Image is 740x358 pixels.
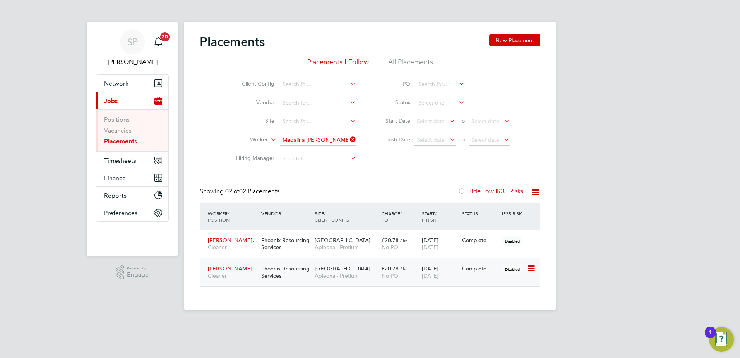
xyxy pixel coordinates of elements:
span: [PERSON_NAME]… [208,265,258,272]
span: 02 Placements [225,188,279,195]
span: / hr [400,266,407,272]
button: New Placement [489,34,540,46]
a: Powered byEngage [116,265,149,280]
div: Start [420,207,460,227]
label: Finish Date [375,136,410,143]
img: fastbook-logo-retina.png [96,229,169,242]
span: 20 [160,32,170,41]
span: £20.78 [382,237,399,244]
span: Powered by [127,265,149,272]
button: Jobs [96,92,168,109]
div: Complete [462,237,498,244]
div: Showing [200,188,281,196]
label: PO [375,80,410,87]
button: Preferences [96,204,168,221]
label: Hide Low IR35 Risks [458,188,523,195]
input: Select one [416,98,465,108]
h2: Placements [200,34,265,50]
a: Placements [104,138,137,145]
div: Complete [462,265,498,272]
a: SP[PERSON_NAME] [96,29,169,67]
span: [GEOGRAPHIC_DATA] [315,237,370,244]
input: Search for... [280,153,356,164]
span: [DATE] [422,272,439,279]
span: Disabled [502,236,523,246]
div: Vendor [259,207,313,220]
span: Timesheets [104,157,136,164]
nav: Main navigation [87,22,178,256]
span: / Client Config [315,210,349,223]
input: Search for... [280,98,356,108]
div: Worker [206,207,259,227]
a: 20 [151,29,166,54]
div: [DATE] [420,261,460,283]
label: Client Config [230,80,274,87]
label: Start Date [375,117,410,124]
span: Disabled [502,264,523,274]
div: Phoenix Resourcing Services [259,233,313,255]
input: Search for... [416,79,465,90]
span: To [457,116,467,126]
span: To [457,134,467,145]
input: Search for... [280,79,356,90]
div: IR35 Risk [500,207,527,220]
span: Network [104,80,128,87]
span: / PO [382,210,402,223]
div: Site [313,207,380,227]
span: [GEOGRAPHIC_DATA] [315,265,370,272]
span: Cleaner [208,272,257,279]
div: Jobs [96,109,168,151]
span: SP [127,37,138,47]
span: [DATE] [422,244,439,251]
button: Open Resource Center, 1 new notification [709,327,734,352]
span: / Finish [422,210,437,223]
span: Apleona - Pretium [315,244,378,251]
span: [PERSON_NAME]… [208,237,258,244]
span: Cleaner [208,244,257,251]
a: [PERSON_NAME]…CleanerPhoenix Resourcing Services[GEOGRAPHIC_DATA]Apleona - Pretium£20.78 / hrNo P... [206,232,540,239]
label: Worker [223,136,268,144]
li: All Placements [388,57,433,71]
span: Preferences [104,209,137,217]
span: Finance [104,174,126,182]
li: Placements I Follow [307,57,369,71]
input: Search for... [280,116,356,127]
span: 02 of [225,188,239,195]
button: Finance [96,169,168,186]
label: Site [230,117,274,124]
span: Select date [417,136,445,143]
div: Charge [380,207,420,227]
label: Status [375,99,410,106]
span: Select date [417,118,445,125]
a: [PERSON_NAME]…CleanerPhoenix Resourcing Services[GEOGRAPHIC_DATA]Apleona - Pretium£20.78 / hrNo P... [206,261,540,267]
label: Vendor [230,99,274,106]
a: Go to home page [96,229,169,242]
div: [DATE] [420,233,460,255]
span: Apleona - Pretium [315,272,378,279]
span: No PO [382,272,398,279]
span: No PO [382,244,398,251]
button: Reports [96,187,168,204]
span: £20.78 [382,265,399,272]
span: Smeraldo Porcaro [96,57,169,67]
div: Phoenix Resourcing Services [259,261,313,283]
span: Reports [104,192,127,199]
span: Jobs [104,97,118,105]
a: Vacancies [104,127,132,134]
span: / hr [400,238,407,243]
a: Positions [104,116,130,123]
div: 1 [709,332,712,343]
span: Engage [127,272,149,278]
label: Hiring Manager [230,155,274,162]
input: Search for... [280,135,356,146]
span: Select date [471,118,499,125]
span: / Position [208,210,230,223]
button: Network [96,75,168,92]
span: Select date [471,136,499,143]
div: Status [460,207,500,220]
button: Timesheets [96,152,168,169]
